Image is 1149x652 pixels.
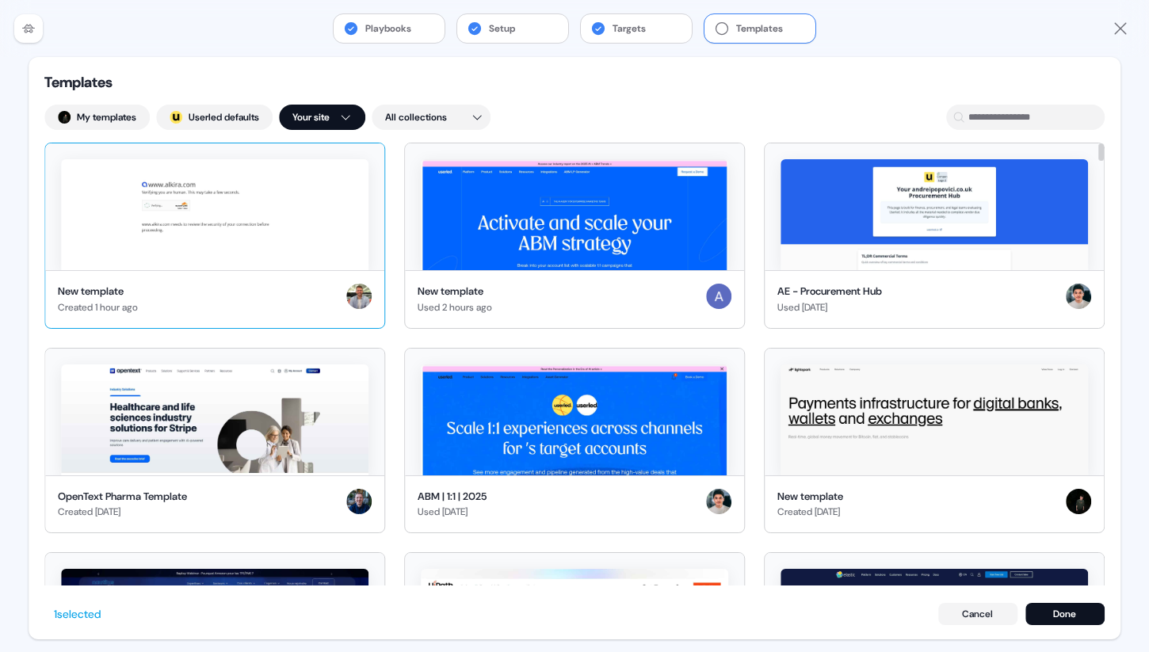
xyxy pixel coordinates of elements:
[44,105,150,130] button: My templates
[706,489,731,514] img: Vincent
[1025,603,1105,625] button: Done
[44,348,385,534] button: OpenText Pharma TemplateOpenText Pharma TemplateCreated [DATE]James
[418,489,487,505] div: ABM | 1:1 | 2025
[418,284,492,299] div: New template
[704,14,815,43] button: Templates
[1066,489,1091,514] img: Henry
[418,504,487,520] div: Used [DATE]
[457,14,568,43] button: Setup
[54,606,101,622] div: 1 selected
[421,364,728,475] img: ABM | 1:1 | 2025
[404,143,745,329] button: New templateNew templateUsed 2 hours agoAaron
[44,143,385,329] button: New templateNew templateCreated 1 hour agoOliver
[385,109,447,125] span: All collections
[1066,284,1091,309] img: Vincent
[61,159,368,270] img: New template
[58,489,187,505] div: OpenText Pharma Template
[58,299,138,315] div: Created 1 hour ago
[346,284,372,309] img: Oliver
[170,111,182,124] div: ;
[781,159,1088,270] img: AE - Procurement Hub
[706,284,731,309] img: Aaron
[279,105,365,130] button: Your site
[44,73,203,92] div: Templates
[346,489,372,514] img: James
[764,143,1105,329] button: AE - Procurement HubAE - Procurement HubUsed [DATE]Vincent
[764,348,1105,534] button: New templateNew templateCreated [DATE]Henry
[58,284,138,299] div: New template
[58,504,187,520] div: Created [DATE]
[421,159,728,270] img: New template
[777,284,882,299] div: AE - Procurement Hub
[156,105,273,130] button: userled logo;Userled defaults
[404,348,745,534] button: ABM | 1:1 | 2025ABM | 1:1 | 2025Used [DATE]Vincent
[58,111,71,124] img: Henry
[777,504,843,520] div: Created [DATE]
[777,299,882,315] div: Used [DATE]
[781,364,1088,475] img: New template
[938,603,1017,625] button: Cancel
[1111,19,1130,38] a: Close
[170,111,182,124] img: userled logo
[777,489,843,505] div: New template
[61,364,368,475] img: OpenText Pharma Template
[44,601,110,627] button: 1selected
[334,14,445,43] button: Playbooks
[372,105,491,130] button: All collections
[581,14,692,43] button: Targets
[418,299,492,315] div: Used 2 hours ago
